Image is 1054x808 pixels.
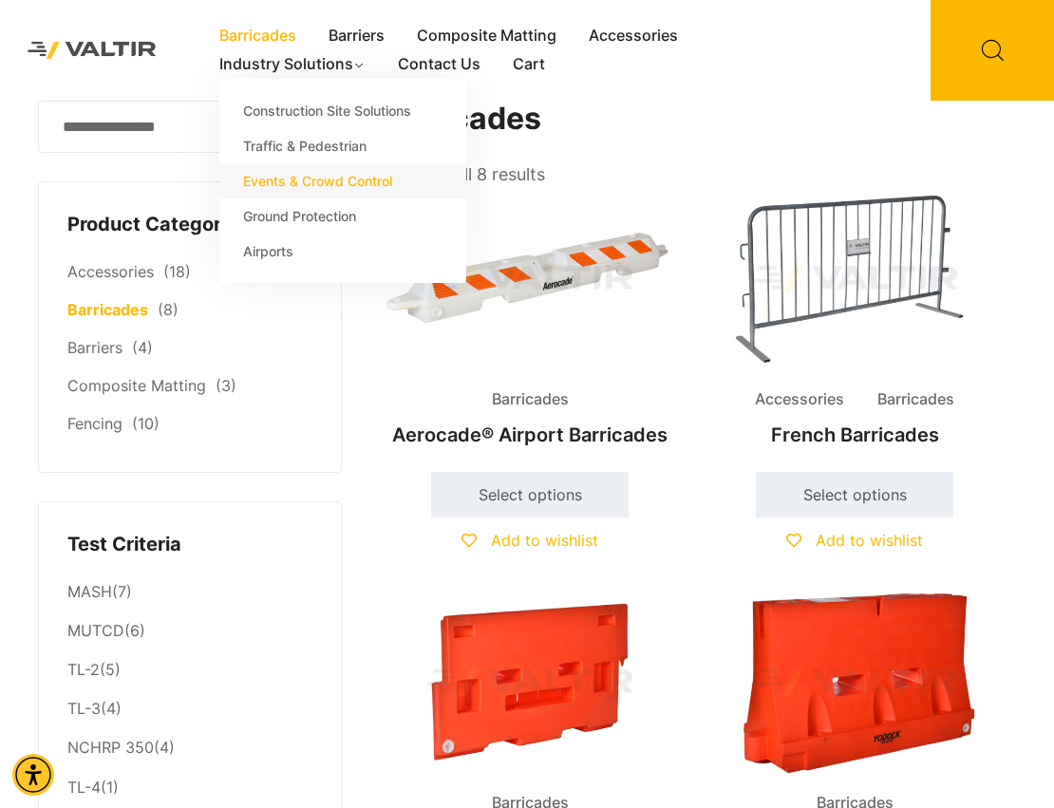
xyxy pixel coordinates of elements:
div: Accessibility Menu [12,754,54,796]
h4: Product Categories [67,211,312,239]
a: TL-4 [67,778,101,797]
span: Accessories [741,385,858,414]
li: (5) [67,651,312,690]
a: Fencing [67,414,122,433]
a: Composite Matting [67,376,206,395]
a: Accessories [67,262,154,281]
a: Accessories [573,22,694,50]
a: Contact Us [382,50,497,79]
span: (4) [132,338,153,357]
li: (1) [67,768,312,807]
a: Traffic & Pedestrian [219,128,466,163]
a: Barriers [312,22,401,50]
span: Add to wishlist [491,531,598,550]
li: (7) [67,573,312,611]
span: Add to wishlist [816,531,923,550]
a: TL-2 [67,660,100,679]
a: Accessories BarricadesFrench Barricades [705,190,1006,456]
span: Barricades [478,385,583,414]
a: Barricades [203,22,312,50]
a: MASH [67,582,112,601]
a: Select options for “Aerocade® Airport Barricades” [431,472,629,517]
h1: Barricades [380,101,1007,138]
li: (6) [67,612,312,651]
a: Add to wishlist [786,531,923,550]
a: Select options for “French Barricades” [756,472,953,517]
a: Ground Protection [219,198,466,234]
a: Events & Crowd Control [219,163,466,198]
a: MUTCD [67,621,124,640]
li: (4) [67,690,312,729]
a: Construction Site Solutions [219,93,466,128]
h2: Aerocade® Airport Barricades [380,414,681,456]
img: A metal barricade with vertical bars and a sign labeled "VALTIR" in the center. [705,190,1006,370]
h4: Test Criteria [67,531,312,559]
a: BarricadesAerocade® Airport Barricades [380,190,681,456]
a: Airports [219,234,466,269]
a: TL-3 [67,699,101,718]
a: Composite Matting [401,22,573,50]
span: (3) [216,376,236,395]
img: Valtir Rentals [14,28,170,72]
img: Barricades [705,592,1006,773]
span: Barricades [863,385,969,414]
a: NCHRP 350 [67,738,154,757]
img: Barricades [380,190,681,370]
a: Add to wishlist [461,531,598,550]
a: Barriers [67,338,122,357]
a: Cart [497,50,561,79]
span: (8) [158,300,179,319]
span: (18) [163,262,191,281]
img: Barricades [380,592,681,773]
li: (4) [67,729,312,768]
input: Search for: [38,101,342,153]
h2: French Barricades [705,414,1006,456]
a: Industry Solutions [203,50,383,79]
span: (10) [132,414,160,433]
a: Barricades [67,300,148,319]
